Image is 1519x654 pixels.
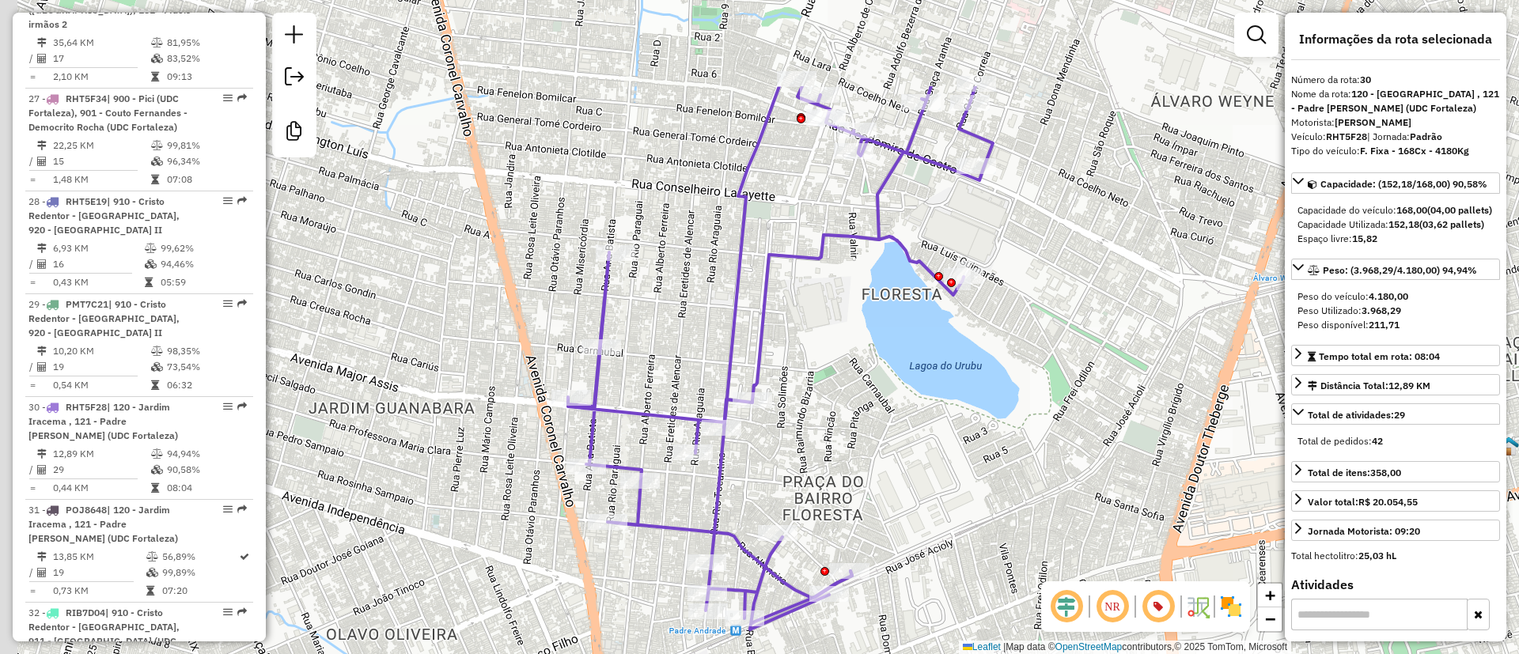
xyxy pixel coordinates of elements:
[959,641,1291,654] div: Map data © contributors,© 2025 TomTom, Microsoft
[1291,403,1500,425] a: Total de atividades:29
[1291,374,1500,395] a: Distância Total:12,89 KM
[1291,144,1500,158] div: Tipo do veículo:
[28,462,36,478] td: /
[151,449,163,459] i: % de utilização do peso
[52,343,150,359] td: 10,20 KM
[37,552,47,561] i: Distância Total
[52,138,150,153] td: 22,25 KM
[1297,217,1494,232] div: Capacidade Utilizada:
[278,19,310,55] a: Nova sessão e pesquisa
[1369,290,1408,302] strong: 4.180,00
[1291,577,1500,592] h4: Atividades
[1498,436,1519,456] img: Warecloud Ellery
[37,157,47,166] i: Total de Atividades
[1358,550,1396,561] strong: 25,03 hL
[28,172,36,187] td: =
[28,51,36,66] td: /
[28,565,36,580] td: /
[1297,290,1408,302] span: Peso do veículo:
[37,362,47,372] i: Total de Atividades
[1291,461,1500,482] a: Total de itens:358,00
[66,401,107,413] span: RHT5F28
[28,298,180,338] span: | 910 - Cristo Redentor - [GEOGRAPHIC_DATA], 920 - [GEOGRAPHIC_DATA] II
[37,141,47,150] i: Distância Total
[278,115,310,151] a: Criar modelo
[166,480,246,496] td: 08:04
[52,172,150,187] td: 1,48 KM
[1358,496,1418,508] strong: R$ 20.054,55
[1291,130,1500,144] div: Veículo:
[28,153,36,169] td: /
[37,346,47,356] i: Distância Total
[37,259,47,269] i: Total de Atividades
[151,54,163,63] i: % de utilização da cubagem
[166,446,246,462] td: 94,94%
[1291,115,1500,130] div: Motorista:
[1265,585,1275,605] span: +
[1291,197,1500,252] div: Capacidade: (152,18/168,00) 90,58%
[1291,428,1500,455] div: Total de atividades:29
[1003,641,1006,652] span: |
[28,504,178,544] span: 31 -
[1297,304,1494,318] div: Peso Utilizado:
[160,240,246,256] td: 99,62%
[52,446,150,462] td: 12,89 KM
[1297,232,1494,246] div: Espaço livre:
[1241,19,1272,51] a: Exibir filtros
[1291,259,1500,280] a: Peso: (3.968,29/4.180,00) 94,94%
[161,565,238,580] td: 99,89%
[166,377,246,393] td: 06:32
[1320,178,1487,190] span: Capacidade: (152,18/168,00) 90,58%
[66,93,107,104] span: RHT5F34
[1326,130,1367,142] strong: RHT5F28
[1319,350,1440,362] span: Tempo total em rota: 08:04
[37,54,47,63] i: Total de Atividades
[1291,87,1500,115] div: Nome da rota:
[151,362,163,372] i: % de utilização da cubagem
[1367,130,1442,142] span: | Jornada:
[146,586,154,595] i: Tempo total em rota
[166,69,246,85] td: 09:13
[1139,588,1177,626] span: Exibir número da rota
[166,153,246,169] td: 96,34%
[52,153,150,169] td: 15
[28,274,36,290] td: =
[52,462,150,478] td: 29
[1258,607,1282,631] a: Zoom out
[146,552,158,561] i: % de utilização do peso
[1370,467,1401,478] strong: 358,00
[52,480,150,496] td: 0,44 KM
[166,359,246,375] td: 73,54%
[151,483,159,493] i: Tempo total em rota
[237,505,247,514] em: Rota exportada
[1396,204,1427,216] strong: 168,00
[1291,88,1499,114] strong: 120 - [GEOGRAPHIC_DATA] , 121 - Padre [PERSON_NAME] (UDC Fortaleza)
[237,299,247,308] em: Rota exportada
[66,607,105,618] span: RIB7D04
[1265,609,1275,629] span: −
[146,568,158,577] i: % de utilização da cubagem
[145,259,157,269] i: % de utilização da cubagem
[1055,641,1123,652] a: OpenStreetMap
[161,549,238,565] td: 56,89%
[28,69,36,85] td: =
[28,480,36,496] td: =
[28,298,180,338] span: 29 -
[28,195,180,236] span: 28 -
[160,256,246,272] td: 94,46%
[223,93,233,103] em: Opções
[166,51,246,66] td: 83,52%
[1308,524,1420,539] div: Jornada Motorista: 09:20
[66,298,108,310] span: PMT7C21
[1291,32,1500,47] h4: Informações da rota selecionada
[1369,319,1400,331] strong: 211,71
[1352,232,1377,244] strong: 15,82
[240,552,249,561] i: Rota otimizada
[52,69,150,85] td: 2,10 KM
[1291,73,1500,87] div: Número da rota:
[52,377,150,393] td: 0,54 KM
[66,195,107,207] span: RHT5E19
[151,157,163,166] i: % de utilização da cubagem
[151,175,159,184] i: Tempo total em rota
[52,35,150,51] td: 35,64 KM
